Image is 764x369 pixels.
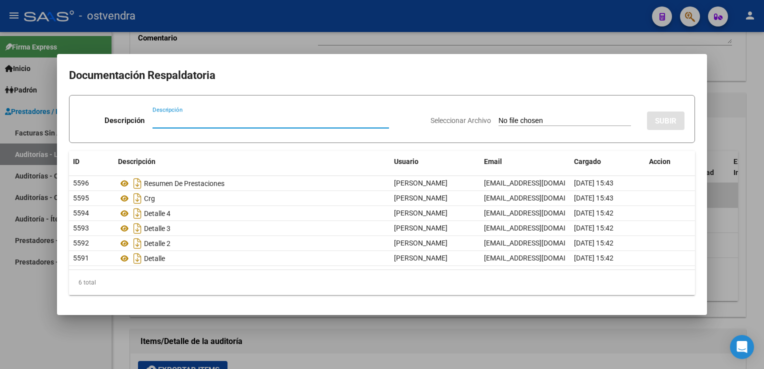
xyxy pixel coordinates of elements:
button: SUBIR [647,111,684,130]
i: Descargar documento [131,235,144,251]
datatable-header-cell: Descripción [114,151,390,172]
span: [EMAIL_ADDRESS][DOMAIN_NAME] [484,209,595,217]
span: Accion [649,157,670,165]
datatable-header-cell: ID [69,151,114,172]
datatable-header-cell: Cargado [570,151,645,172]
span: [DATE] 15:43 [574,179,613,187]
span: 5595 [73,194,89,202]
span: [EMAIL_ADDRESS][DOMAIN_NAME] [484,194,595,202]
span: [EMAIL_ADDRESS][DOMAIN_NAME] [484,239,595,247]
span: [DATE] 15:43 [574,194,613,202]
span: [PERSON_NAME] [394,209,447,217]
div: Detalle 4 [118,205,386,221]
div: 6 total [69,270,695,295]
span: 5591 [73,254,89,262]
span: 5596 [73,179,89,187]
div: Detalle [118,250,386,266]
h2: Documentación Respaldatoria [69,66,695,85]
span: 5593 [73,224,89,232]
i: Descargar documento [131,250,144,266]
span: [DATE] 15:42 [574,239,613,247]
datatable-header-cell: Usuario [390,151,480,172]
div: Open Intercom Messenger [730,335,754,359]
span: Cargado [574,157,601,165]
span: 5594 [73,209,89,217]
i: Descargar documento [131,220,144,236]
span: 5592 [73,239,89,247]
span: ID [73,157,79,165]
datatable-header-cell: Accion [645,151,695,172]
div: Detalle 3 [118,220,386,236]
span: [EMAIL_ADDRESS][DOMAIN_NAME] [484,254,595,262]
span: Email [484,157,502,165]
span: Descripción [118,157,155,165]
span: [DATE] 15:42 [574,254,613,262]
p: Descripción [104,115,144,126]
span: [PERSON_NAME] [394,194,447,202]
i: Descargar documento [131,205,144,221]
span: [DATE] 15:42 [574,224,613,232]
i: Descargar documento [131,175,144,191]
datatable-header-cell: Email [480,151,570,172]
span: SUBIR [655,116,676,125]
span: [PERSON_NAME] [394,254,447,262]
div: Resumen De Prestaciones [118,175,386,191]
span: [PERSON_NAME] [394,224,447,232]
span: Seleccionar Archivo [430,116,491,124]
span: Usuario [394,157,418,165]
span: [EMAIL_ADDRESS][DOMAIN_NAME] [484,179,595,187]
div: Crg [118,190,386,206]
i: Descargar documento [131,190,144,206]
span: [EMAIL_ADDRESS][DOMAIN_NAME] [484,224,595,232]
span: [PERSON_NAME] [394,239,447,247]
div: Detalle 2 [118,235,386,251]
span: [DATE] 15:42 [574,209,613,217]
span: [PERSON_NAME] [394,179,447,187]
